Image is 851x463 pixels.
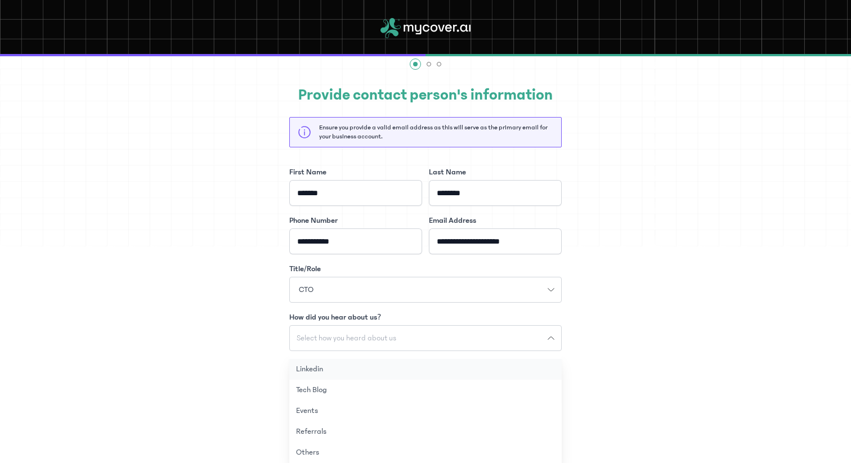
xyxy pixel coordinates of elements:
span: CTO [292,284,320,296]
button: Select how you heard about us [289,325,562,351]
p: Ensure you provide a valid email address as this will serve as the primary email for your busines... [319,123,553,141]
label: Phone Number [289,215,338,226]
span: Select how you heard about us [290,334,403,342]
label: Title/Role [289,263,321,275]
button: Others [289,442,562,463]
button: Events [289,401,562,421]
button: Tech Blog [289,380,562,401]
button: Referrals [289,421,562,442]
button: CTO [289,277,562,303]
label: Email Address [429,215,476,226]
h2: Provide contact person's information [289,83,562,107]
label: Last Name [429,167,466,178]
button: Linkedin [289,359,562,380]
label: First Name [289,167,326,178]
label: How did you hear about us? [289,312,381,323]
